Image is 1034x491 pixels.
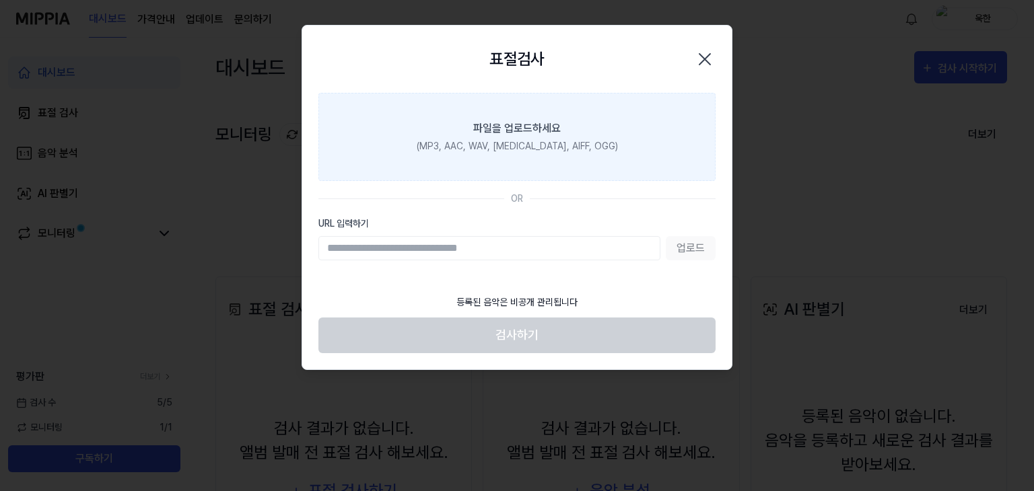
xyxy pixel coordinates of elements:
div: 등록된 음악은 비공개 관리됩니다 [448,287,586,317]
div: (MP3, AAC, WAV, [MEDICAL_DATA], AIFF, OGG) [417,139,618,153]
div: 파일을 업로드하세요 [473,120,561,137]
label: URL 입력하기 [318,217,716,231]
h2: 표절검사 [489,47,545,71]
div: OR [511,192,523,206]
